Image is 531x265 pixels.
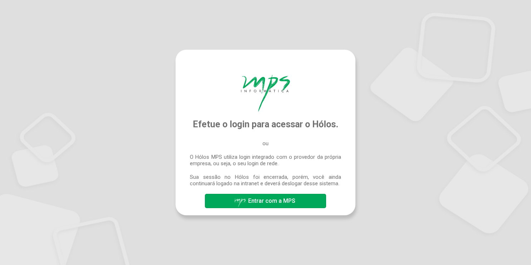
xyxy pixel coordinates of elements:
[193,119,338,129] span: Efetue o login para acessar o Hólos.
[248,197,295,204] span: Entrar com a MPS
[190,154,341,167] span: O Hólos MPS utiliza login integrado com o provedor da própria empresa, ou seja, o seu login de rede.
[190,174,341,187] span: Sua sessão no Hólos foi encerrada, porém, você ainda continuará logado na intranet e deverá deslo...
[241,75,290,112] img: Hólos Mps Digital
[205,194,326,208] button: Entrar com a MPS
[262,140,269,147] span: ou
